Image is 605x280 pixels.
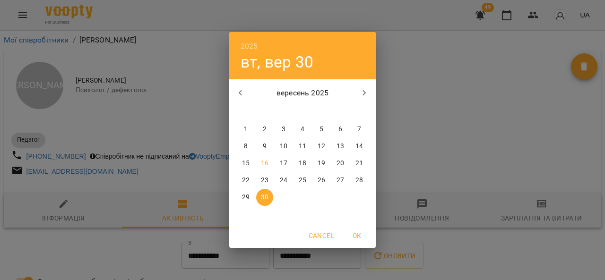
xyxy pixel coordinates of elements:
[351,107,368,116] span: нд
[313,172,330,189] button: 26
[313,107,330,116] span: пт
[263,142,267,151] p: 9
[337,159,344,168] p: 20
[256,155,273,172] button: 16
[342,227,372,244] button: OK
[299,142,306,151] p: 11
[355,142,363,151] p: 14
[275,121,292,138] button: 3
[244,125,248,134] p: 1
[275,172,292,189] button: 24
[355,159,363,168] p: 21
[261,176,268,185] p: 23
[332,138,349,155] button: 13
[294,107,311,116] span: чт
[280,159,287,168] p: 17
[242,176,250,185] p: 22
[294,121,311,138] button: 4
[282,125,285,134] p: 3
[301,125,304,134] p: 4
[241,40,258,53] button: 2025
[256,138,273,155] button: 9
[261,193,268,202] p: 30
[305,227,338,244] button: Cancel
[256,189,273,206] button: 30
[237,155,254,172] button: 15
[351,172,368,189] button: 28
[237,189,254,206] button: 29
[299,159,306,168] p: 18
[346,230,368,241] span: OK
[351,121,368,138] button: 7
[337,142,344,151] p: 13
[332,107,349,116] span: сб
[332,172,349,189] button: 27
[237,107,254,116] span: пн
[237,138,254,155] button: 8
[351,138,368,155] button: 14
[357,125,361,134] p: 7
[332,121,349,138] button: 6
[241,52,313,72] button: вт, вер 30
[351,155,368,172] button: 21
[320,125,323,134] p: 5
[318,142,325,151] p: 12
[275,155,292,172] button: 17
[294,172,311,189] button: 25
[242,193,250,202] p: 29
[309,230,334,241] span: Cancel
[244,142,248,151] p: 8
[256,172,273,189] button: 23
[337,176,344,185] p: 27
[332,155,349,172] button: 20
[263,125,267,134] p: 2
[261,159,268,168] p: 16
[275,138,292,155] button: 10
[338,125,342,134] p: 6
[318,176,325,185] p: 26
[256,107,273,116] span: вт
[313,121,330,138] button: 5
[280,142,287,151] p: 10
[256,121,273,138] button: 2
[355,176,363,185] p: 28
[280,176,287,185] p: 24
[242,159,250,168] p: 15
[318,159,325,168] p: 19
[237,121,254,138] button: 1
[313,138,330,155] button: 12
[294,155,311,172] button: 18
[275,107,292,116] span: ср
[299,176,306,185] p: 25
[313,155,330,172] button: 19
[237,172,254,189] button: 22
[294,138,311,155] button: 11
[252,87,354,99] p: вересень 2025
